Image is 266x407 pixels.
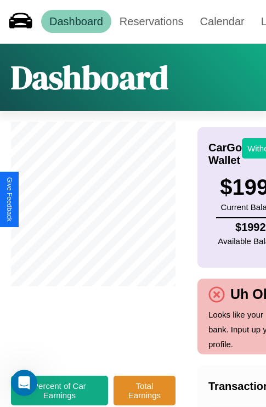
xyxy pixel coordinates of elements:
[11,376,108,405] button: Percent of Car Earnings
[111,10,192,33] a: Reservations
[192,10,253,33] a: Calendar
[11,370,37,396] iframe: Intercom live chat
[114,376,176,405] button: Total Earnings
[208,142,242,167] h4: CarGo Wallet
[41,10,111,33] a: Dashboard
[11,55,168,100] h1: Dashboard
[5,177,13,222] div: Give Feedback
